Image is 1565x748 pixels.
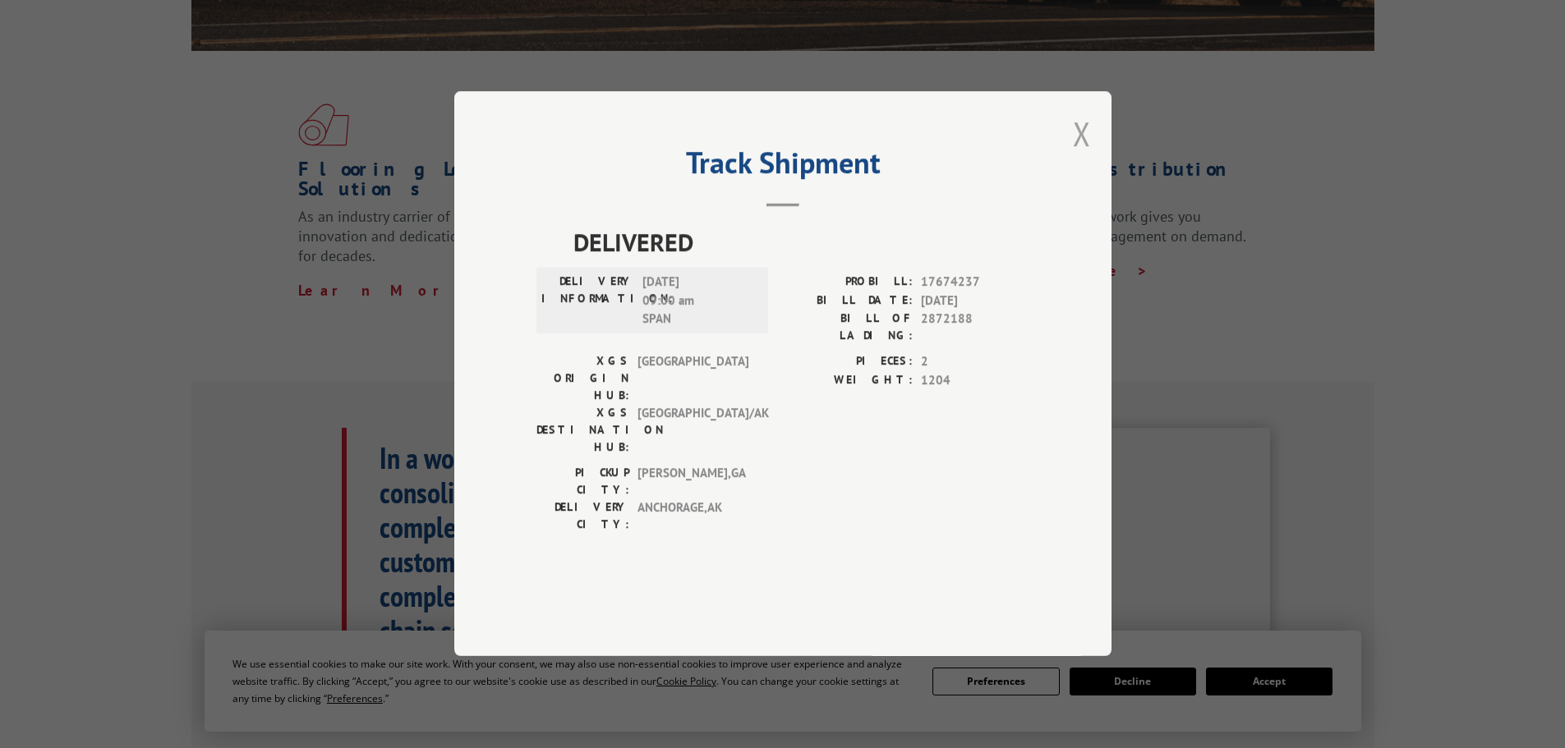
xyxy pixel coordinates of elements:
span: DELIVERED [573,224,1029,261]
span: 2 [921,353,1029,372]
label: DELIVERY CITY: [536,499,629,534]
label: BILL OF LADING: [783,310,913,345]
label: WEIGHT: [783,371,913,390]
span: ANCHORAGE , AK [638,499,748,534]
h2: Track Shipment [536,151,1029,182]
span: 1204 [921,371,1029,390]
span: [DATE] [921,291,1029,310]
span: [PERSON_NAME] , GA [638,465,748,499]
span: [GEOGRAPHIC_DATA]/AK [638,405,748,457]
label: PROBILL: [783,273,913,292]
label: BILL DATE: [783,291,913,310]
label: XGS DESTINATION HUB: [536,405,629,457]
label: PICKUP CITY: [536,465,629,499]
label: DELIVERY INFORMATION: [541,273,634,329]
button: Close modal [1073,112,1091,155]
span: [GEOGRAPHIC_DATA] [638,353,748,405]
label: XGS ORIGIN HUB: [536,353,629,405]
label: PIECES: [783,353,913,372]
span: 2872188 [921,310,1029,345]
span: 17674237 [921,273,1029,292]
span: [DATE] 09:00 am SPAN [642,273,753,329]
